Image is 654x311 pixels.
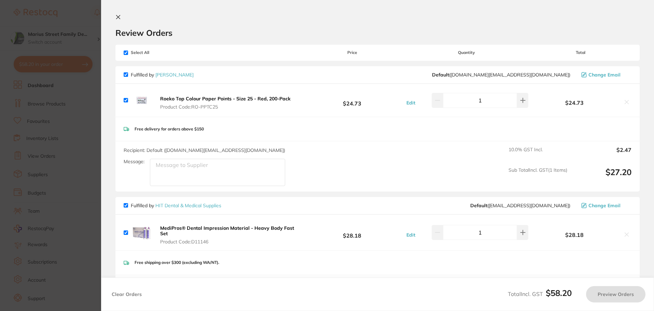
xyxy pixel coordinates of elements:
button: Edit [404,100,417,106]
div: Hi MariusDental, [30,15,121,22]
output: $2.47 [573,147,631,162]
a: HIT Dental & Medical Supplies [155,202,221,209]
img: MWhlY2xsYg [131,222,153,243]
span: Recipient: Default ( [DOMAIN_NAME][EMAIL_ADDRESS][DOMAIN_NAME] ) [124,147,285,153]
b: MediPros® Dental Impression Material - Heavy Body Fast Set [160,225,294,237]
div: message notification from Restocq, 2d ago. Hi MariusDental, This month, AB Orthodontics is offeri... [10,10,126,130]
h2: Review Orders [115,28,640,38]
p: Fulfilled by [131,72,194,77]
div: Message content [30,15,121,117]
output: $27.20 [573,167,631,186]
span: Select All [124,50,192,55]
button: MediPros® Dental Impression Material - Heavy Body Fast Set Product Code:D11146 [158,225,301,245]
b: $28.18 [530,232,619,238]
img: Profile image for Restocq [15,16,26,27]
span: Product Code: RO-PPTC25 [160,104,291,110]
span: Total Incl. GST [508,291,572,297]
span: 10.0 % GST Incl. [509,147,567,162]
button: Edit [404,232,417,238]
span: Change Email [588,203,621,208]
b: Roeko Top Colour Paper Points - Size 25 - Red, 200-Pack [160,96,291,102]
span: Total [530,50,631,55]
img: eHlkdTkxeA [131,89,153,111]
p: Fulfilled by [131,203,221,208]
button: Roeko Top Colour Paper Points - Size 25 - Red, 200-Pack Product Code:RO-PPTC25 [158,96,293,110]
p: Message from Restocq, sent 2d ago [30,120,121,126]
span: customer.care@henryschein.com.au [432,72,570,77]
b: $24.73 [530,100,619,106]
a: [PERSON_NAME] [155,72,194,78]
span: Quantity [403,50,530,55]
span: Change Email [588,72,621,77]
span: Product Code: D11146 [160,239,299,244]
label: Message: [124,159,144,165]
button: Preview Orders [586,286,645,302]
p: Free shipping over $300 (excluding WA/NT). [135,260,219,265]
b: $28.18 [301,226,403,239]
span: order@hitonlineshop.com [470,203,570,208]
b: $58.20 [546,288,572,298]
button: Change Email [579,72,631,78]
b: Default [470,202,487,209]
b: $24.73 [301,94,403,107]
span: Sub Total Incl. GST ( 1 Items) [509,167,567,186]
p: Free delivery for orders above $150 [135,127,204,131]
button: Change Email [579,202,631,209]
span: Price [301,50,403,55]
b: Default [432,72,449,78]
button: Clear Orders [110,286,144,302]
